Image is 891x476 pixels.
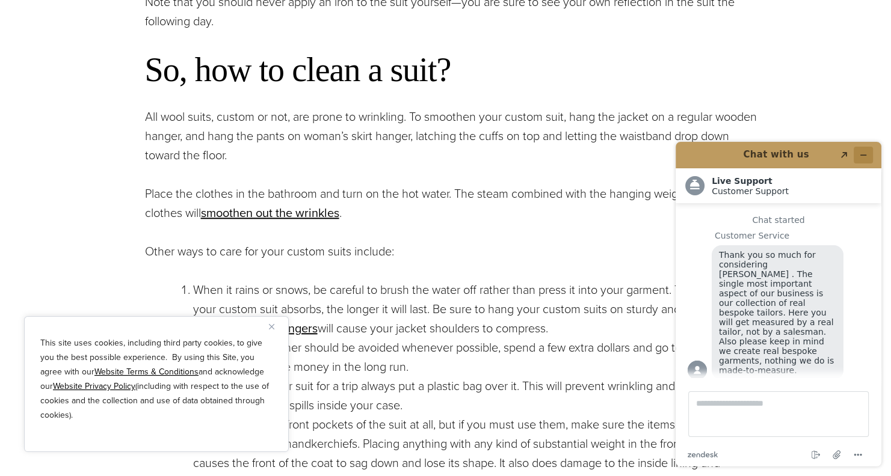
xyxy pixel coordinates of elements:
img: Close [269,324,274,329]
button: Close [269,319,283,334]
iframe: Find more information here [666,132,891,476]
p: Place the clothes in the bathroom and turn on the hot water. The steam combined with the hanging ... [145,184,759,222]
li: When packing your suit for a trip always put a plastic bag over it. This will prevent wrinkling a... [193,376,759,415]
a: Website Privacy Policy [53,380,135,392]
li: When it rains or snows, be careful to brush the water off rather than press it into your garment.... [193,280,759,338]
a: smoothen out the wrinkles [201,204,339,222]
a: Website Terms & Conditions [94,365,199,378]
p: Other ways to care for your custom suits include: [145,242,759,261]
p: This site uses cookies, including third party cookies, to give you the best possible experience. ... [40,336,273,423]
li: While the dry cleaner should be avoided whenever possible, spend a few extra dollars and go to a ... [193,338,759,376]
p: All wool suits, custom or not, are prone to wrinkling. To smoothen your custom suit, hang the jac... [145,107,759,165]
span: Chat [26,8,51,19]
h2: So, how to clean a suit? [145,50,759,90]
